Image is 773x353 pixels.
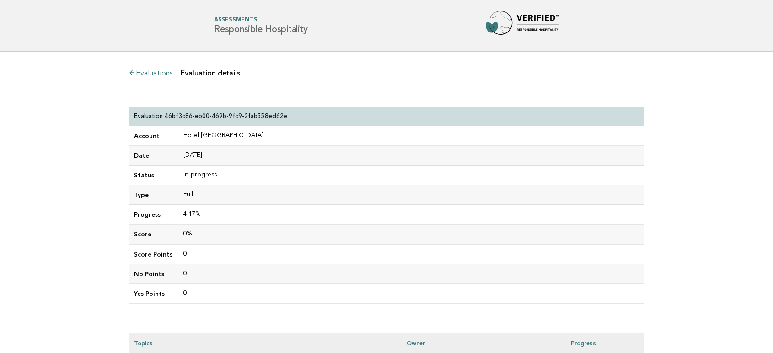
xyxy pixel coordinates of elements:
[129,185,178,205] td: Type
[214,17,307,34] h1: Responsible Hospitality
[129,283,178,303] td: Yes Points
[178,244,644,264] td: 0
[214,17,307,23] span: Assessments
[129,70,172,77] a: Evaluations
[178,166,644,185] td: In-progress
[129,126,178,146] td: Account
[178,264,644,283] td: 0
[178,146,644,166] td: [DATE]
[129,166,178,185] td: Status
[129,225,178,244] td: Score
[178,283,644,303] td: 0
[178,185,644,205] td: Full
[129,146,178,166] td: Date
[178,225,644,244] td: 0%
[486,11,559,40] img: Forbes Travel Guide
[178,205,644,225] td: 4.17%
[129,264,178,283] td: No Points
[176,70,240,77] li: Evaluation details
[178,126,644,146] td: Hotel [GEOGRAPHIC_DATA]
[134,112,287,120] p: Evaluation 46bf3c86-eb00-469b-9fc9-2fab558ed62e
[129,205,178,225] td: Progress
[129,244,178,264] td: Score Points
